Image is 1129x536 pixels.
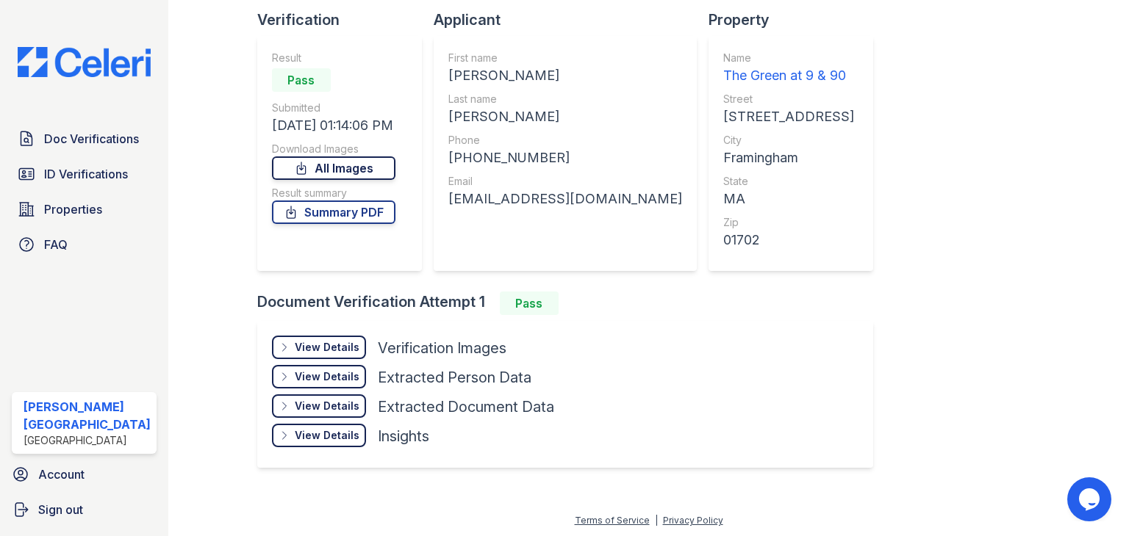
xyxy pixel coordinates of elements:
a: Sign out [6,495,162,524]
div: Result [272,51,395,65]
div: Verification [257,10,434,30]
div: Result summary [272,186,395,200]
div: Last name [448,92,682,106]
iframe: chat widget [1067,477,1114,521]
div: Pass [500,291,559,315]
div: Framingham [723,148,854,168]
a: Doc Verifications [12,124,157,153]
div: First name [448,51,682,65]
div: Insights [378,426,429,446]
span: Properties [44,200,102,218]
a: Terms of Service [575,515,650,526]
div: MA [723,189,854,209]
div: [PHONE_NUMBER] [448,148,682,168]
div: [PERSON_NAME] [448,65,682,86]
a: ID Verifications [12,159,157,189]
div: [GEOGRAPHIC_DATA] [24,433,151,448]
div: View Details [295,428,359,443]
div: City [723,133,854,148]
div: View Details [295,369,359,384]
div: Extracted Person Data [378,367,531,388]
a: Name The Green at 9 & 90 [723,51,854,86]
a: FAQ [12,230,157,259]
div: The Green at 9 & 90 [723,65,854,86]
div: [DATE] 01:14:06 PM [272,115,395,136]
div: Extracted Document Data [378,396,554,417]
div: Document Verification Attempt 1 [257,291,885,315]
div: [PERSON_NAME][GEOGRAPHIC_DATA] [24,398,151,433]
div: Submitted [272,101,395,115]
span: FAQ [44,236,68,253]
div: View Details [295,399,359,413]
div: Phone [448,133,682,148]
span: Doc Verifications [44,130,139,148]
div: Download Images [272,142,395,156]
div: 01702 [723,230,854,250]
div: Applicant [434,10,709,30]
div: [PERSON_NAME] [448,106,682,127]
a: Properties [12,195,157,224]
div: Zip [723,215,854,230]
a: All Images [272,156,395,180]
div: Name [723,51,854,65]
span: ID Verifications [44,165,128,183]
div: [EMAIL_ADDRESS][DOMAIN_NAME] [448,189,682,209]
div: Verification Images [378,338,506,358]
a: Summary PDF [272,200,395,224]
div: | [655,515,658,526]
div: View Details [295,340,359,355]
div: Street [723,92,854,106]
a: Account [6,460,162,489]
span: Sign out [38,501,83,518]
div: Property [709,10,885,30]
a: Privacy Policy [663,515,723,526]
div: Email [448,174,682,189]
span: Account [38,466,85,483]
div: [STREET_ADDRESS] [723,106,854,127]
div: Pass [272,68,331,92]
div: State [723,174,854,189]
img: CE_Logo_Blue-a8612792a0a2168367f1c8372b55b34899dd931a85d93a1a3d3e32e68fde9ad4.png [6,47,162,77]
